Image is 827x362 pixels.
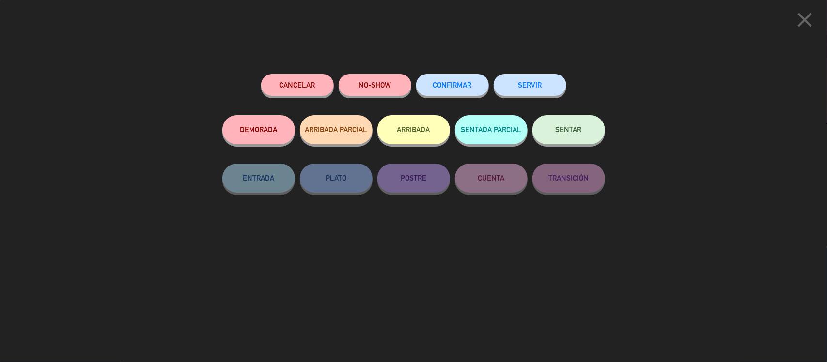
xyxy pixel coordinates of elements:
button: SENTAR [532,115,605,144]
button: ENTRADA [222,164,295,193]
button: ARRIBADA [377,115,450,144]
button: DEMORADA [222,115,295,144]
button: SERVIR [494,74,566,96]
button: CONFIRMAR [416,74,489,96]
button: close [790,7,820,36]
button: POSTRE [377,164,450,193]
button: PLATO [300,164,373,193]
i: close [793,8,817,32]
button: CUENTA [455,164,528,193]
button: TRANSICIÓN [532,164,605,193]
button: Cancelar [261,74,334,96]
span: ARRIBADA PARCIAL [305,125,367,134]
button: ARRIBADA PARCIAL [300,115,373,144]
button: NO-SHOW [339,74,411,96]
button: SENTADA PARCIAL [455,115,528,144]
span: CONFIRMAR [433,81,472,89]
span: SENTAR [556,125,582,134]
